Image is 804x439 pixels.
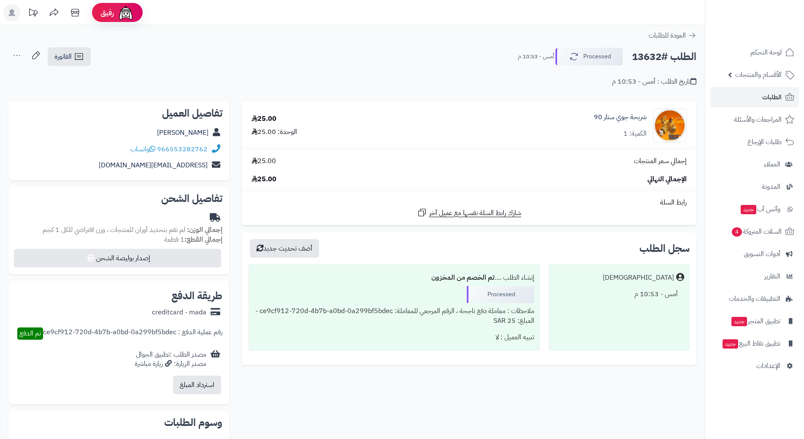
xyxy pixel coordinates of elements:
[19,328,41,338] span: تم الدفع
[762,181,780,193] span: المدونة
[729,293,780,305] span: التطبيقات والخدمات
[14,249,221,267] button: إصدار بوليصة الشحن
[647,175,687,184] span: الإجمالي النهائي
[417,207,521,218] a: شارك رابط السلة نفسها مع عميل آخر
[740,203,780,215] span: وآتس آب
[710,266,799,286] a: التقارير
[653,109,686,142] img: 1752588278-90-90x90.jpg
[152,308,206,317] div: creditcard - mada
[555,48,623,65] button: Processed
[99,160,208,170] a: [EMAIL_ADDRESS][DOMAIN_NAME]
[15,417,222,428] h2: وسوم الطلبات
[22,4,43,23] a: تحديثات المنصة
[764,270,780,282] span: التقارير
[173,376,221,394] button: استرداد المبلغ
[15,194,222,204] h2: تفاصيل الشحن
[623,129,647,139] div: الكمية: 1
[252,114,276,124] div: 25.00
[171,291,222,301] h2: طريقة الدفع
[429,208,521,218] span: شارك رابط السلة نفسها مع عميل آخر
[750,46,782,58] span: لوحة التحكم
[117,4,134,21] img: ai-face.png
[250,239,319,258] button: أضف تحديث جديد
[710,42,799,63] a: لوحة التحكم
[747,136,782,148] span: طلبات الإرجاع
[130,144,155,154] a: واتساب
[639,243,690,254] h3: سجل الطلب
[603,273,674,283] div: [DEMOGRAPHIC_DATA]
[722,338,780,349] span: تطبيق نقاط البيع
[710,244,799,264] a: أدوات التسويق
[554,286,684,303] div: أمس - 10:53 م
[632,48,696,65] h2: الطلب #13632
[756,360,780,372] span: الإعدادات
[710,132,799,152] a: طلبات الإرجاع
[710,109,799,130] a: المراجعات والأسئلة
[135,359,206,369] div: مصدر الزيارة: زيارة مباشرة
[731,226,782,237] span: السلات المتروكة
[48,47,91,66] a: الفاتورة
[710,311,799,331] a: تطبيق المتجرجديد
[762,91,782,103] span: الطلبات
[157,128,208,138] a: [PERSON_NAME]
[634,156,687,166] span: إجمالي سعر المنتجات
[43,327,222,340] div: رقم عملية الدفع : ce9cf912-720d-4b7b-a0bd-0a299bf5bdec
[184,234,222,245] strong: إجمالي القطع:
[734,114,782,125] span: المراجعات والأسئلة
[735,69,782,81] span: الأقسام والمنتجات
[252,175,276,184] span: 25.00
[252,156,276,166] span: 25.00
[710,154,799,175] a: العملاء
[157,144,208,154] a: 966553282762
[187,225,222,235] strong: إجمالي الوزن:
[612,77,696,87] div: تاريخ الطلب : أمس - 10:53 م
[431,273,495,283] b: تم الخصم من المخزون
[741,205,756,214] span: جديد
[723,339,738,349] span: جديد
[731,317,747,326] span: جديد
[164,234,222,245] small: 1 قطعة
[710,87,799,107] a: الطلبات
[744,248,780,260] span: أدوات التسويق
[710,221,799,242] a: السلات المتروكة4
[710,289,799,309] a: التطبيقات والخدمات
[15,108,222,118] h2: تفاصيل العميل
[710,356,799,376] a: الإعدادات
[254,329,534,346] div: تنبيه العميل : لا
[54,52,72,62] span: الفاتورة
[594,112,647,122] a: شريحة جوي ستار 90
[731,315,780,327] span: تطبيق المتجر
[732,227,742,237] span: 4
[254,303,534,329] div: ملاحظات : معاملة دفع ناجحة ، الرقم المرجعي للمعاملة: ce9cf912-720d-4b7b-a0bd-0a299bf5bdec - المبل...
[649,30,696,41] a: العودة للطلبات
[649,30,686,41] span: العودة للطلبات
[467,286,534,303] div: Processed
[518,52,554,61] small: أمس - 10:53 م
[135,350,206,369] div: مصدر الطلب :تطبيق الجوال
[254,270,534,286] div: إنشاء الطلب ....
[252,127,297,137] div: الوحدة: 25.00
[43,225,185,235] span: لم تقم بتحديد أوزان للمنتجات ، وزن افتراضي للكل 1 كجم
[245,198,693,207] div: رابط السلة
[100,8,114,18] span: رفيق
[710,177,799,197] a: المدونة
[710,333,799,354] a: تطبيق نقاط البيعجديد
[764,158,780,170] span: العملاء
[710,199,799,219] a: وآتس آبجديد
